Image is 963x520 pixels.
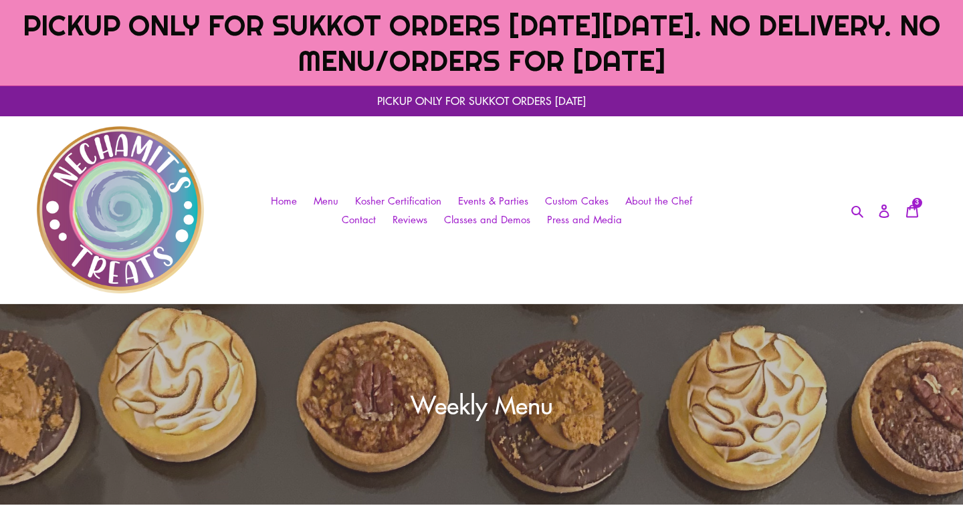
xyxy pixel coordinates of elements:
[625,194,692,208] span: About the Chef
[271,194,297,208] span: Home
[915,199,919,206] span: 3
[437,210,537,229] a: Classes and Demos
[342,213,376,227] span: Contact
[538,191,615,211] a: Custom Cakes
[547,213,622,227] span: Press and Media
[23,7,940,78] span: PICKUP ONLY FOR SUKKOT ORDERS [DATE][DATE]. NO DELIVERY. NO MENU/ORDERS FOR [DATE]
[307,191,345,211] a: Menu
[264,191,304,211] a: Home
[444,213,530,227] span: Classes and Demos
[348,191,448,211] a: Kosher Certification
[540,210,629,229] a: Press and Media
[898,195,926,224] a: 3
[355,194,441,208] span: Kosher Certification
[458,194,528,208] span: Events & Parties
[451,191,535,211] a: Events & Parties
[393,213,427,227] span: Reviews
[411,387,553,421] span: Weekly Menu
[386,210,434,229] a: Reviews
[619,191,699,211] a: About the Chef
[314,194,338,208] span: Menu
[335,210,383,229] a: Contact
[545,194,609,208] span: Custom Cakes
[37,126,204,293] img: Nechamit&#39;s Treats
